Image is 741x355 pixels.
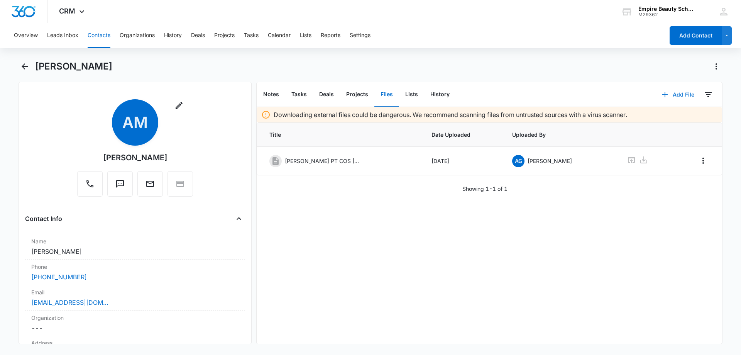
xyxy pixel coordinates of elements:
button: Filters [702,88,714,101]
button: Actions [710,60,722,73]
button: Close [233,212,245,225]
div: Email[EMAIL_ADDRESS][DOMAIN_NAME] [25,285,245,311]
div: account id [638,12,695,17]
a: Text [107,183,133,190]
button: Lists [399,83,424,107]
a: [EMAIL_ADDRESS][DOMAIN_NAME] [31,298,108,307]
p: Downloading external files could be dangerous. We recommend scanning files from untrusted sources... [274,110,627,119]
dd: --- [31,323,239,333]
span: AM [112,99,158,146]
p: [PERSON_NAME] PT COS [DATE].pdf [285,157,362,165]
button: Add Contact [670,26,722,45]
div: Organization--- [25,311,245,336]
button: Leads Inbox [47,23,78,48]
button: Back [19,60,30,73]
button: Tasks [285,83,313,107]
button: History [164,23,182,48]
span: Uploaded By [512,131,608,139]
p: [PERSON_NAME] [528,157,572,165]
a: [PHONE_NUMBER] [31,272,87,282]
label: Organization [31,314,239,322]
span: AG [512,155,524,167]
button: Deals [313,83,340,107]
div: account name [638,6,695,12]
label: Name [31,237,239,245]
button: History [424,83,456,107]
button: Lists [300,23,311,48]
label: Phone [31,263,239,271]
button: Call [77,171,103,197]
label: Address [31,339,239,347]
button: Reports [321,23,340,48]
button: Contacts [88,23,110,48]
button: Tasks [244,23,259,48]
div: [PERSON_NAME] [103,152,167,163]
button: Add File [654,85,702,104]
button: Calendar [268,23,291,48]
label: Email [31,288,239,296]
dd: [PERSON_NAME] [31,247,239,256]
a: Email [137,183,163,190]
button: Projects [214,23,235,48]
span: Date Uploaded [431,131,494,139]
h4: Contact Info [25,214,62,223]
button: Settings [350,23,370,48]
button: Organizations [120,23,155,48]
button: Overview [14,23,38,48]
button: Files [374,83,399,107]
button: Text [107,171,133,197]
p: Showing 1-1 of 1 [462,185,508,193]
button: Email [137,171,163,197]
a: Call [77,183,103,190]
span: Title [269,131,413,139]
button: Overflow Menu [697,155,709,167]
td: [DATE] [422,147,503,175]
button: Deals [191,23,205,48]
div: Phone[PHONE_NUMBER] [25,260,245,285]
button: Notes [257,83,285,107]
h1: [PERSON_NAME] [35,61,112,72]
button: Projects [340,83,374,107]
span: CRM [59,7,75,15]
div: Name[PERSON_NAME] [25,234,245,260]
